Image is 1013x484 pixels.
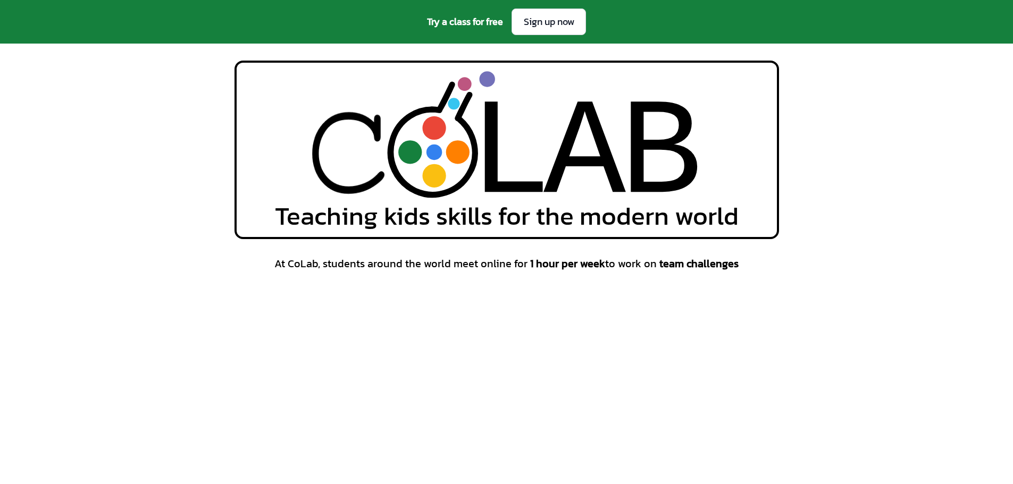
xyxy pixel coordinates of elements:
[469,73,551,238] div: L
[659,256,739,271] span: team challenges
[274,256,739,271] span: At CoLab, students around the world meet online for to work on
[530,256,605,271] span: 1 hour per week
[620,73,702,238] div: B
[427,14,503,29] span: Try a class for free
[275,203,739,228] span: Teaching kids skills for the modern world
[543,73,626,238] div: A
[512,9,586,35] a: Sign up now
